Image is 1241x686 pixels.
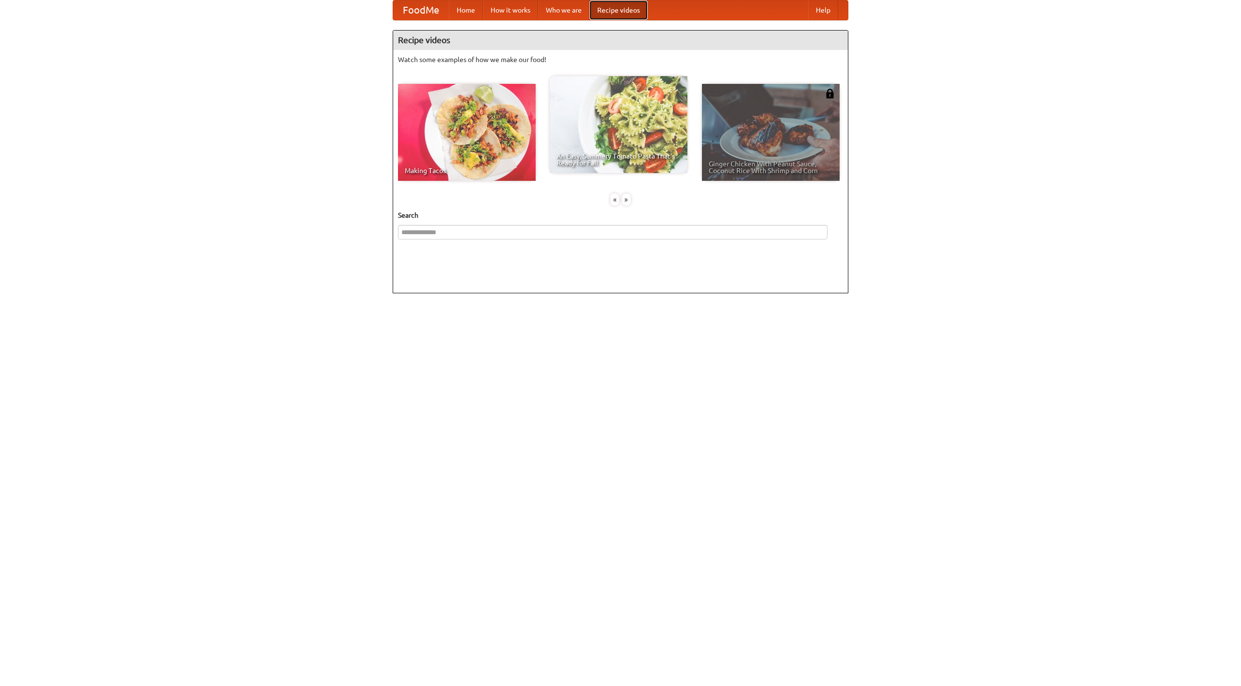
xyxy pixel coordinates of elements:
div: « [610,193,619,206]
p: Watch some examples of how we make our food! [398,55,843,64]
a: An Easy, Summery Tomato Pasta That's Ready for Fall [550,76,687,173]
h5: Search [398,210,843,220]
a: Help [808,0,838,20]
h4: Recipe videos [393,31,848,50]
a: FoodMe [393,0,449,20]
div: » [622,193,631,206]
a: Making Tacos [398,84,536,181]
span: An Easy, Summery Tomato Pasta That's Ready for Fall [557,153,681,166]
a: Who we are [538,0,589,20]
img: 483408.png [825,89,835,98]
a: How it works [483,0,538,20]
a: Recipe videos [589,0,648,20]
span: Making Tacos [405,167,529,174]
a: Home [449,0,483,20]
